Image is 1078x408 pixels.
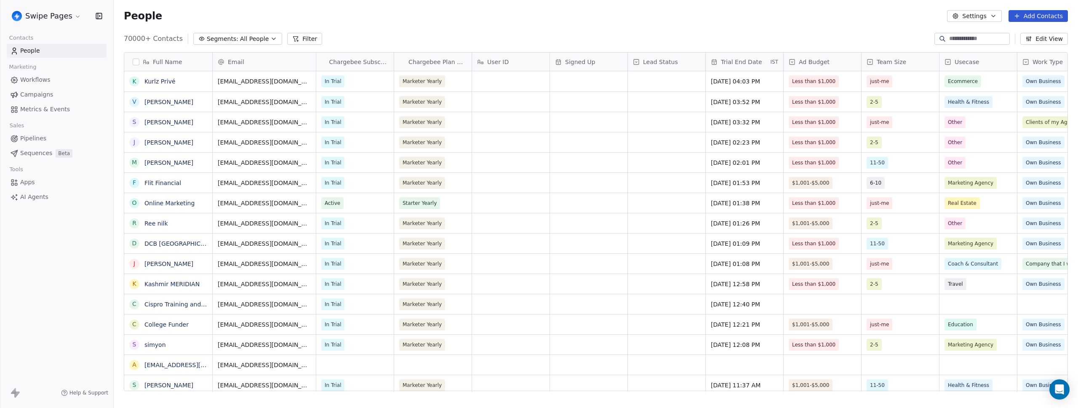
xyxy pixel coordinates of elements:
span: In Trial [325,341,341,349]
span: Own Business [1026,341,1061,349]
span: $1,001-$5,000 [792,179,829,187]
a: Campaigns [7,88,107,102]
span: Tools [6,163,27,176]
a: Kurlz Privé [144,78,176,85]
button: Settings [947,10,1001,22]
span: just-me [870,199,889,207]
span: [DATE] 01:53 PM [711,179,778,187]
span: In Trial [325,381,341,389]
span: $1,001-$5,000 [792,320,829,329]
span: Full Name [153,58,182,66]
span: Education [948,320,973,329]
span: 70000+ Contacts [124,34,183,44]
span: [EMAIL_ADDRESS][DOMAIN_NAME] [218,300,311,309]
span: Less than $1,000 [792,199,835,207]
span: [DATE] 01:09 PM [711,239,778,248]
span: just-me [870,260,889,268]
span: Email [228,58,244,66]
span: Marketer Yearly [403,300,442,309]
span: Work Type [1033,58,1063,66]
div: K [132,77,136,86]
span: Contacts [5,32,37,44]
img: user_01J93QE9VH11XXZQZDP4TWZEES.jpg [12,11,22,21]
span: just-me [870,118,889,126]
div: grid [124,71,213,392]
span: In Trial [325,219,341,228]
div: ChargebeeChargebee Plan Name [394,53,472,71]
div: Trial End DateIST [706,53,783,71]
a: Ree nilk [144,220,168,227]
span: Less than $1,000 [792,158,835,167]
span: Chargebee Plan Name [408,58,467,66]
span: Marketing Agency [948,179,993,187]
span: People [20,46,40,55]
div: s [133,340,136,349]
span: Other [948,138,962,147]
span: [DATE] 01:08 PM [711,260,778,268]
span: 2-5 [870,138,878,147]
a: [PERSON_NAME] [144,139,193,146]
a: People [7,44,107,58]
span: Marketer Yearly [403,381,442,389]
span: [EMAIL_ADDRESS][DOMAIN_NAME] [218,239,311,248]
span: [DATE] 04:03 PM [711,77,778,86]
span: 11-50 [870,158,885,167]
span: In Trial [325,239,341,248]
div: Full Name [124,53,212,71]
div: ChargebeeChargebee Subscription Status [316,53,394,71]
div: C [132,320,136,329]
span: [EMAIL_ADDRESS][DOMAIN_NAME] [218,199,311,207]
a: Help & Support [61,389,108,396]
span: 11-50 [870,239,885,248]
a: Flit Financial [144,180,181,186]
span: Coach & Consultant [948,260,998,268]
a: Pipelines [7,132,107,145]
span: Campaigns [20,90,53,99]
span: [EMAIL_ADDRESS][DOMAIN_NAME] [218,381,311,389]
div: C [132,300,136,309]
div: R [132,219,136,228]
a: Workflows [7,73,107,87]
span: Active [325,199,340,207]
span: Marketer Yearly [403,77,442,86]
span: Health & Fitness [948,381,989,389]
button: Add Contacts [1009,10,1068,22]
div: D [132,239,137,248]
a: [EMAIL_ADDRESS][DOMAIN_NAME] [144,362,248,368]
span: [EMAIL_ADDRESS][DOMAIN_NAME] [218,280,311,288]
span: Swipe Pages [25,11,72,21]
span: In Trial [325,158,341,167]
a: Metrics & Events [7,102,107,116]
span: Other [948,118,962,126]
div: S [133,381,136,389]
span: Starter Yearly [403,199,437,207]
span: In Trial [325,280,341,288]
span: In Trial [325,77,341,86]
span: [EMAIL_ADDRESS][DOMAIN_NAME] [218,118,311,126]
span: Segments: [207,35,238,43]
span: Help & Support [69,389,108,396]
span: [EMAIL_ADDRESS][DOMAIN_NAME] [218,320,311,329]
span: Less than $1,000 [792,138,835,147]
span: Marketer Yearly [403,260,442,268]
span: Signed Up [565,58,595,66]
span: [EMAIL_ADDRESS][DOMAIN_NAME] [218,77,311,86]
span: In Trial [325,118,341,126]
span: Marketer Yearly [403,179,442,187]
a: Apps [7,175,107,189]
span: Own Business [1026,179,1061,187]
span: Other [948,158,962,167]
span: Marketer Yearly [403,280,442,288]
div: Ad Budget [784,53,861,71]
span: Marketer Yearly [403,158,442,167]
div: Usecase [939,53,1017,71]
div: a [132,360,136,369]
span: Less than $1,000 [792,98,835,106]
a: Online Marketing [144,200,195,207]
span: 2-5 [870,280,878,288]
span: 6-10 [870,179,881,187]
a: College Funder [144,321,189,328]
span: [EMAIL_ADDRESS][DOMAIN_NAME] [218,98,311,106]
a: [PERSON_NAME] [144,99,193,105]
div: Lead Status [628,53,705,71]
